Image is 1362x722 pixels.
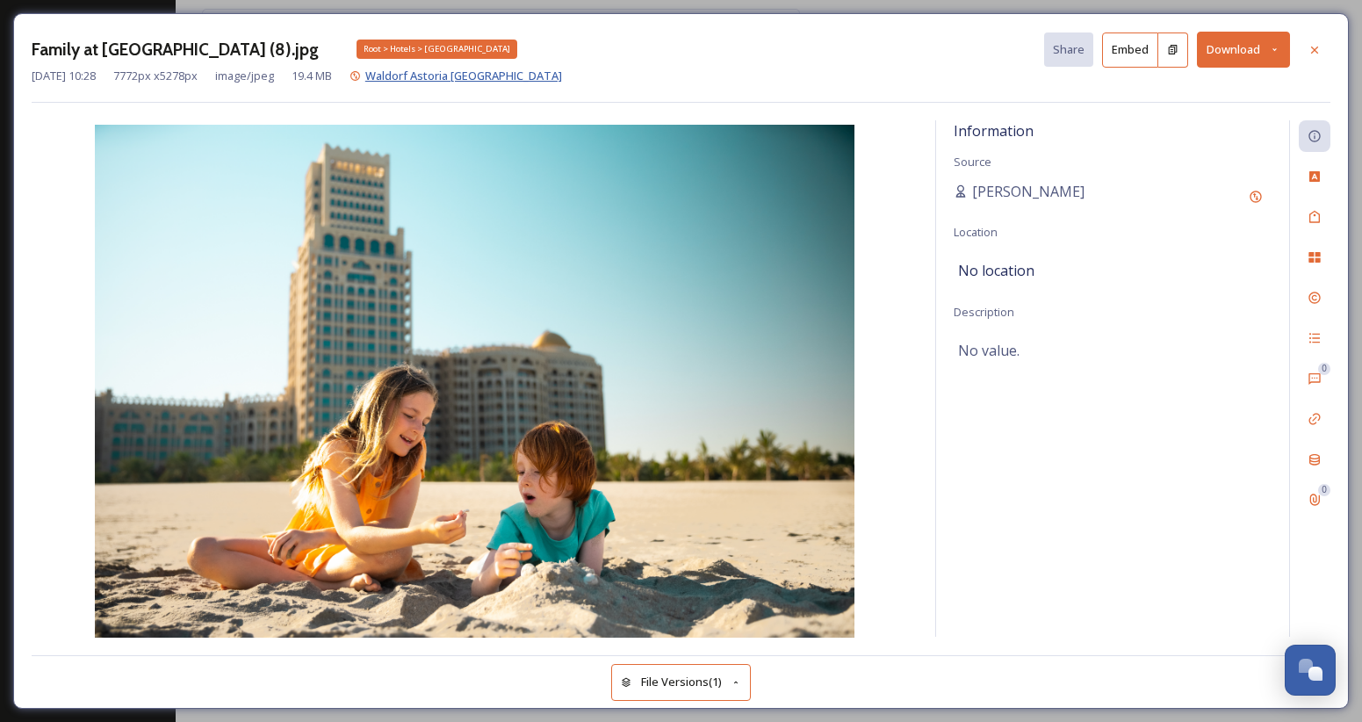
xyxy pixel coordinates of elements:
[357,40,517,59] div: Root > Hotels > [GEOGRAPHIC_DATA]
[1102,32,1158,68] button: Embed
[292,68,332,84] span: 19.4 MB
[954,121,1034,141] span: Information
[1318,363,1330,375] div: 0
[32,37,319,62] h3: Family at [GEOGRAPHIC_DATA] (8).jpg
[1285,645,1336,696] button: Open Chat
[32,68,96,84] span: [DATE] 10:28
[954,304,1014,320] span: Description
[1197,32,1290,68] button: Download
[954,154,991,170] span: Source
[958,260,1034,281] span: No location
[958,340,1020,361] span: No value.
[365,68,562,83] span: Waldorf Astoria [GEOGRAPHIC_DATA]
[1318,484,1330,496] div: 0
[1044,32,1093,67] button: Share
[972,181,1085,202] span: [PERSON_NAME]
[215,68,274,84] span: image/jpeg
[954,224,998,240] span: Location
[611,664,752,700] button: File Versions(1)
[32,125,918,641] img: Family%20at%20Waldorf%20Astoria%20Ras%20Al%20Khaimah%20(8).jpg
[113,68,198,84] span: 7772 px x 5278 px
